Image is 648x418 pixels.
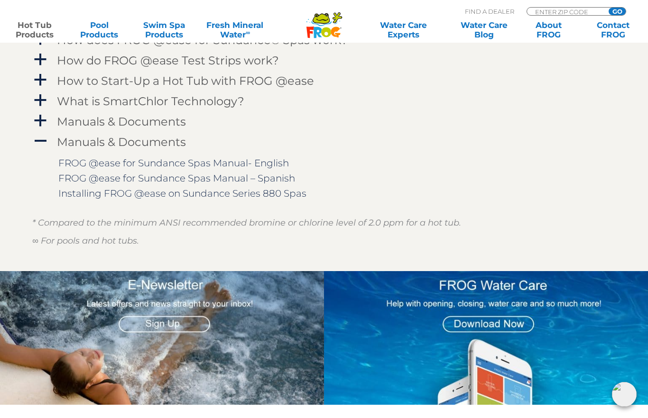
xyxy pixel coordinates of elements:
em: ∞ For pools and hot tubs. [32,236,139,246]
span: a [33,73,47,87]
a: Installing FROG @ease on Sundance Series 880 Spas [58,188,306,199]
a: PoolProducts [74,20,124,39]
a: Swim SpaProducts [139,20,189,39]
img: openIcon [612,382,637,407]
a: A Manuals & Documents [32,133,616,151]
h4: How to Start-Up a Hot Tub with FROG @ease [57,74,314,87]
span: a [33,93,47,108]
p: Find A Dealer [465,7,514,16]
em: * Compared to the minimum ANSI recommended bromine or chlorine level of 2.0 ppm for a hot tub. [32,218,461,228]
h4: How do FROG @ease Test Strips work? [57,54,279,67]
h4: What is SmartChlor Technology? [57,95,244,108]
sup: ∞ [246,29,250,36]
a: Hot TubProducts [9,20,60,39]
a: ContactFROG [588,20,639,39]
a: FROG @ease for Sundance Spas Manual- English [58,157,289,169]
input: Zip Code Form [534,8,598,16]
a: a Manuals & Documents [32,113,616,130]
a: Water CareExperts [362,20,444,39]
a: Fresh MineralWater∞ [204,20,267,39]
a: AboutFROG [524,20,574,39]
span: a [33,114,47,128]
h4: Manuals & Documents [57,115,186,128]
img: App Graphic [324,271,648,405]
input: GO [609,8,626,15]
a: a How do FROG @ease Test Strips work? [32,52,616,69]
a: a What is SmartChlor Technology? [32,92,616,110]
a: FROG @ease for Sundance Spas Manual – Spanish [58,173,295,184]
h4: How does FROG @ease for Sundance® Spas work? [57,34,348,46]
h4: Manuals & Documents [57,136,186,148]
a: a How to Start-Up a Hot Tub with FROG @ease [32,72,616,90]
span: A [33,134,47,148]
a: Water CareBlog [459,20,509,39]
span: a [33,53,47,67]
